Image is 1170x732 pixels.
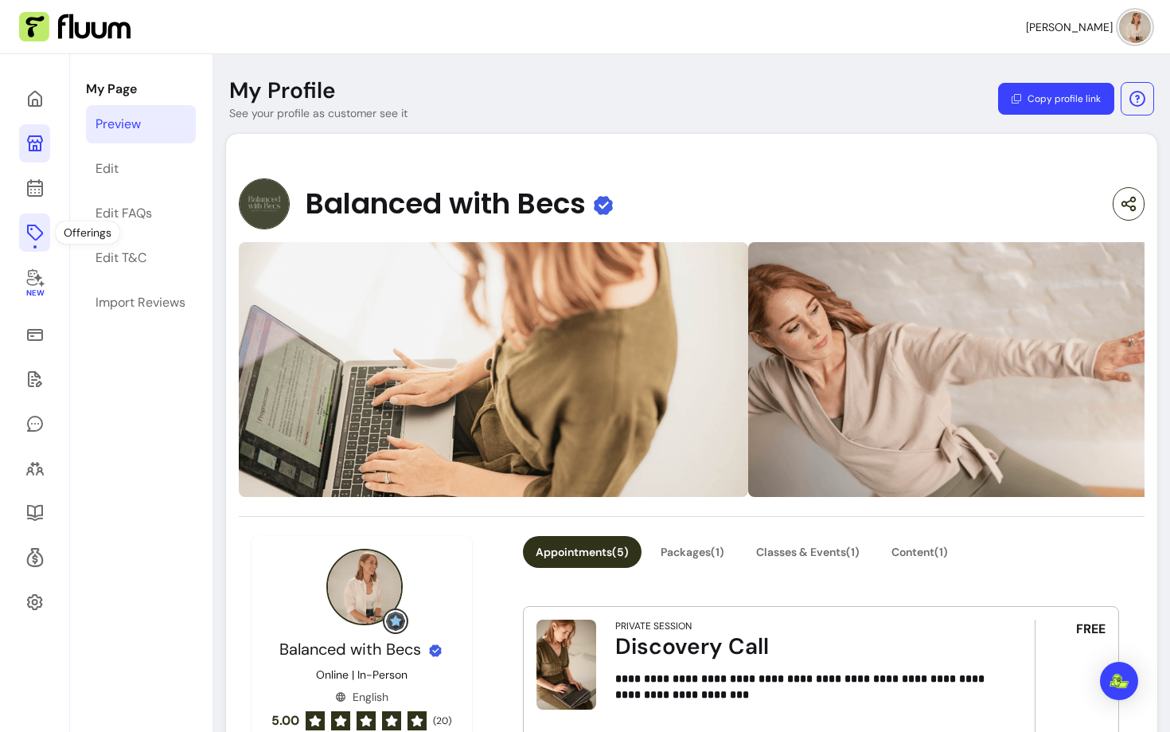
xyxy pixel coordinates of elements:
a: New [19,258,50,309]
img: Provider image [326,549,403,625]
a: Edit T&C [86,239,196,277]
a: Edit FAQs [86,194,196,233]
div: Edit [96,159,119,178]
a: Import Reviews [86,284,196,322]
img: Provider image [239,178,290,229]
button: Classes & Events(1) [743,536,872,568]
img: Grow [386,612,405,631]
img: Discovery Call [536,620,596,710]
img: Fluum Logo [19,12,131,42]
span: [PERSON_NAME] [1026,19,1113,35]
a: My Page [19,124,50,162]
a: My Messages [19,405,50,443]
div: Discovery Call [615,632,991,661]
span: FREE [1076,620,1106,639]
p: See your profile as customer see it [229,105,408,121]
a: Clients [19,449,50,487]
div: Import Reviews [96,293,185,312]
p: My Profile [229,76,336,105]
p: My Page [86,80,196,99]
div: English [335,689,388,705]
span: Balanced with Becs [279,639,421,660]
a: Edit [86,150,196,188]
button: Content(1) [879,536,961,568]
a: Sales [19,315,50,354]
span: Balanced with Becs [306,188,586,220]
button: Packages(1) [648,536,737,568]
div: Preview [96,115,141,134]
div: Edit FAQs [96,204,152,223]
div: Private Session [615,620,692,632]
button: Copy profile link [998,83,1114,115]
img: avatar [1119,11,1151,43]
a: Offerings [19,213,50,252]
p: Online | In-Person [316,667,408,683]
div: Offerings [56,221,119,244]
a: Home [19,80,50,118]
span: New [25,288,43,299]
a: Settings [19,583,50,621]
a: Calendar [19,169,50,207]
a: Refer & Earn [19,538,50,577]
span: ( 20 ) [433,714,451,727]
div: Open Intercom Messenger [1100,662,1138,700]
a: Waivers [19,360,50,398]
button: avatar[PERSON_NAME] [1026,11,1151,43]
img: https://d22cr2pskkweo8.cloudfront.net/e8a30f2f-dc12-4693-ae45-a031d224cf31 [239,242,748,497]
a: Resources [19,494,50,532]
div: Edit T&C [96,249,146,268]
a: Preview [86,105,196,143]
button: Appointments(5) [523,536,642,568]
span: 5.00 [271,711,299,730]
